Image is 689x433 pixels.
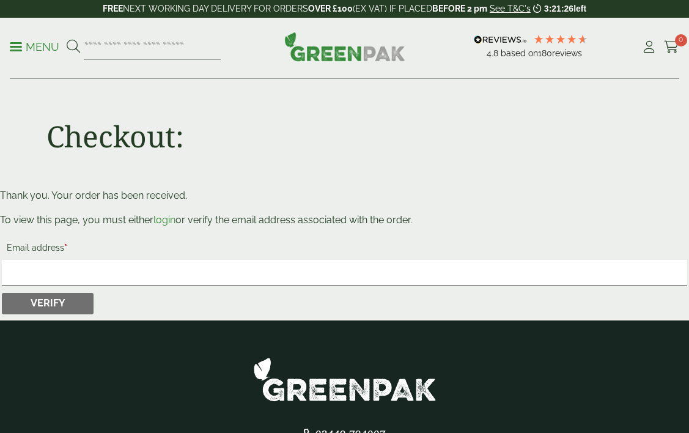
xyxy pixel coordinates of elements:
[490,4,531,13] a: See T&C's
[487,48,501,58] span: 4.8
[573,4,586,13] span: left
[533,34,588,45] div: 4.78 Stars
[664,38,679,56] a: 0
[10,40,59,54] p: Menu
[284,32,405,61] img: GreenPak Supplies
[308,4,353,13] strong: OVER £100
[432,4,487,13] strong: BEFORE 2 pm
[544,4,573,13] span: 3:21:26
[538,48,552,58] span: 180
[641,41,657,53] i: My Account
[103,4,123,13] strong: FREE
[253,357,437,402] img: GreenPak Supplies
[46,119,184,154] h1: Checkout:
[664,41,679,53] i: Cart
[10,40,59,52] a: Menu
[501,48,538,58] span: Based on
[153,214,175,226] a: login
[2,293,94,315] button: Verify
[552,48,582,58] span: reviews
[675,34,687,46] span: 0
[2,239,687,260] label: Email address
[474,35,527,44] img: REVIEWS.io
